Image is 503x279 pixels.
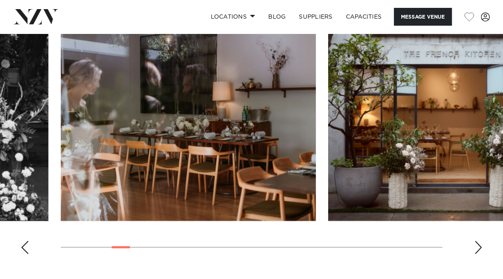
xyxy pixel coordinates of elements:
[292,8,339,26] a: SUPPLIERS
[394,8,452,26] button: Message Venue
[204,8,262,26] a: Locations
[339,8,389,26] a: Capacities
[61,34,316,221] swiper-slide: 5 / 30
[262,8,292,26] a: BLOG
[13,9,58,24] img: nzv-logo.png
